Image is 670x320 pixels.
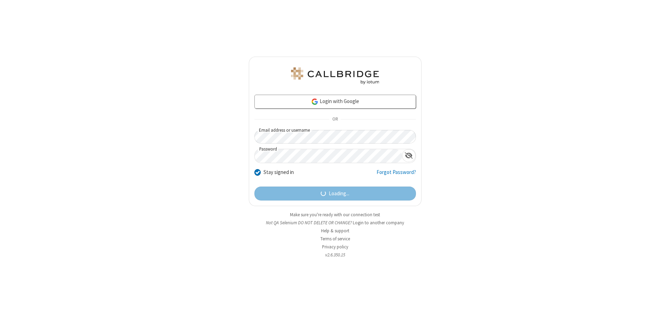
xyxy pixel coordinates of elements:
label: Stay signed in [263,168,294,176]
a: Terms of service [320,236,350,242]
a: Forgot Password? [377,168,416,182]
iframe: Chat [653,302,665,315]
button: Loading... [254,187,416,201]
a: Help & support [321,228,349,234]
input: Password [255,149,402,163]
li: Not QA Selenium DO NOT DELETE OR CHANGE? [249,219,422,226]
div: Show password [402,149,416,162]
a: Login with Google [254,95,416,109]
img: google-icon.png [311,98,319,106]
a: Privacy policy [322,244,348,250]
span: OR [329,115,341,124]
li: v2.6.350.15 [249,252,422,258]
button: Login to another company [353,219,404,226]
img: QA Selenium DO NOT DELETE OR CHANGE [290,67,380,84]
input: Email address or username [254,130,416,144]
a: Make sure you're ready with our connection test [290,212,380,218]
span: Loading... [329,190,349,198]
